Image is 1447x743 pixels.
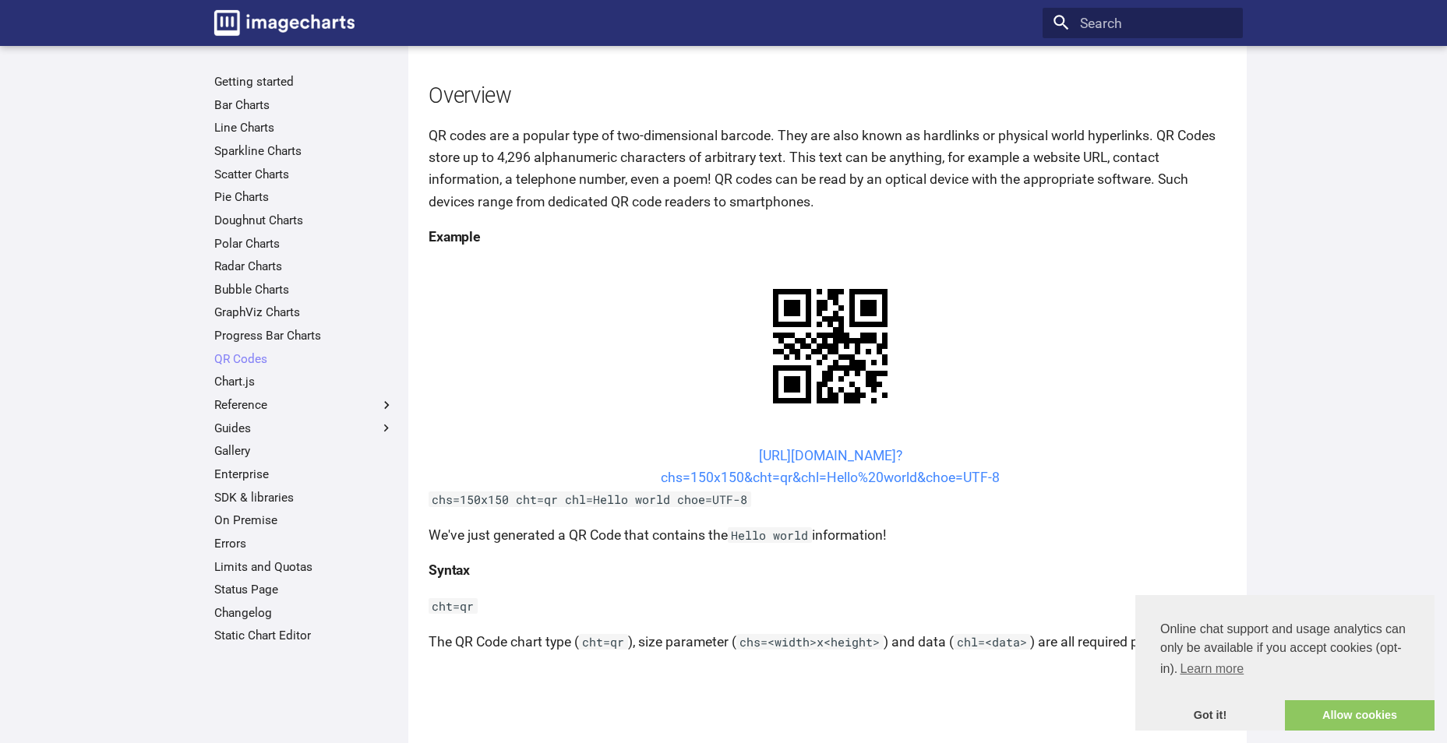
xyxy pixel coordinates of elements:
a: Enterprise [214,467,394,482]
a: Errors [214,536,394,551]
a: SDK & libraries [214,490,394,505]
p: The QR Code chart type ( ), size parameter ( ) and data ( ) are all required parameters. [429,631,1233,653]
code: chs=150x150 cht=qr chl=Hello world choe=UTF-8 [429,491,751,507]
a: Getting started [214,74,394,90]
h4: Syntax [429,559,1233,581]
span: Online chat support and usage analytics can only be available if you accept cookies (opt-in). [1160,620,1410,681]
a: On Premise [214,512,394,528]
h2: Overview [429,81,1233,111]
a: Bar Charts [214,97,394,113]
a: Changelog [214,605,394,621]
p: We've just generated a QR Code that contains the information! [429,524,1233,546]
a: Bubble Charts [214,282,394,298]
a: Line Charts [214,120,394,136]
label: Guides [214,421,394,436]
h4: Example [429,226,1233,248]
a: Status Page [214,582,394,597]
a: Polar Charts [214,236,394,252]
a: Radar Charts [214,259,394,274]
a: Limits and Quotas [214,559,394,575]
img: chart [746,262,915,431]
a: dismiss cookie message [1135,700,1285,731]
a: QR Codes [214,351,394,367]
a: Sparkline Charts [214,143,394,159]
code: chl=<data> [954,634,1031,650]
code: chs=<width>x<height> [736,634,884,650]
a: Scatter Charts [214,167,394,182]
a: [URL][DOMAIN_NAME]?chs=150x150&cht=qr&chl=Hello%20world&choe=UTF-8 [661,448,1000,485]
label: Reference [214,397,394,413]
a: Doughnut Charts [214,213,394,228]
a: GraphViz Charts [214,305,394,320]
img: logo [214,10,355,36]
a: Progress Bar Charts [214,328,394,343]
div: cookieconsent [1135,595,1435,731]
a: Image-Charts documentation [207,3,362,42]
code: cht=qr [579,634,628,650]
a: Static Chart Editor [214,628,394,643]
a: allow cookies [1285,700,1435,731]
a: Pie Charts [214,189,394,205]
code: cht=qr [429,598,478,614]
a: Gallery [214,443,394,459]
input: Search [1043,8,1243,39]
a: Chart.js [214,374,394,389]
p: QR codes are a popular type of two-dimensional barcode. They are also known as hardlinks or physi... [429,125,1233,213]
a: learn more about cookies [1177,657,1246,681]
code: Hello world [728,527,812,543]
